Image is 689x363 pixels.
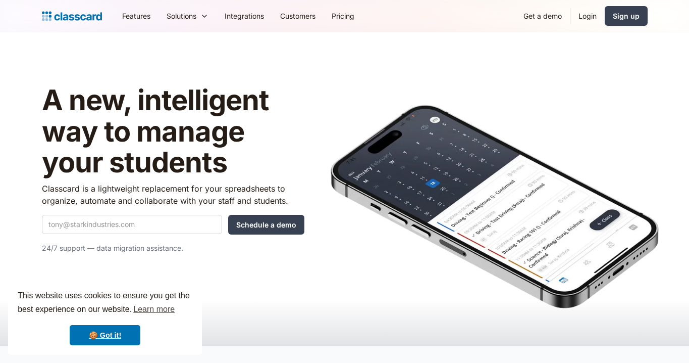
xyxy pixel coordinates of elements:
a: learn more about cookies [132,302,176,317]
a: Logo [42,9,102,23]
div: cookieconsent [8,280,202,355]
div: Sign up [613,11,640,21]
a: Integrations [217,5,272,27]
h1: A new, intelligent way to manage your students [42,85,304,178]
input: Schedule a demo [228,215,304,235]
p: 24/7 support — data migration assistance. [42,242,304,254]
a: Login [570,5,605,27]
a: Features [114,5,158,27]
form: Quick Demo Form [42,215,304,235]
a: dismiss cookie message [70,325,140,345]
p: Classcard is a lightweight replacement for your spreadsheets to organize, automate and collaborat... [42,183,304,207]
div: Solutions [158,5,217,27]
a: Customers [272,5,324,27]
a: Get a demo [515,5,570,27]
a: Sign up [605,6,648,26]
span: This website uses cookies to ensure you get the best experience on our website. [18,290,192,317]
div: Solutions [167,11,196,21]
input: tony@starkindustries.com [42,215,222,234]
a: Pricing [324,5,362,27]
